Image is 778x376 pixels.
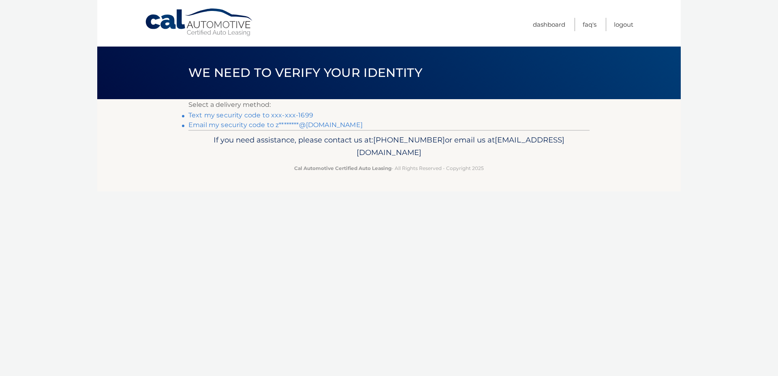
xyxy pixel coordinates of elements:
a: Cal Automotive [145,8,254,37]
a: FAQ's [583,18,596,31]
span: [PHONE_NUMBER] [373,135,445,144]
a: Text my security code to xxx-xxx-1699 [188,111,313,119]
a: Dashboard [533,18,565,31]
a: Logout [614,18,633,31]
p: If you need assistance, please contact us at: or email us at [194,134,584,159]
a: Email my security code to z********@[DOMAIN_NAME] [188,121,363,129]
span: We need to verify your identity [188,65,422,80]
strong: Cal Automotive Certified Auto Leasing [294,165,391,171]
p: - All Rights Reserved - Copyright 2025 [194,164,584,172]
p: Select a delivery method: [188,99,590,110]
